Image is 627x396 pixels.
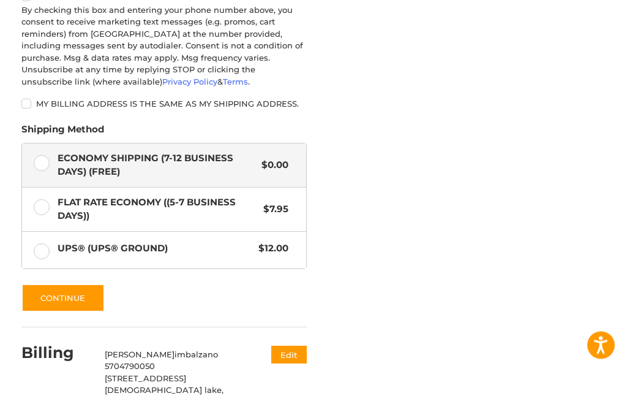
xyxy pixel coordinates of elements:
span: $12.00 [252,242,288,256]
button: Edit [271,346,307,364]
span: [STREET_ADDRESS] [105,374,186,384]
a: Privacy Policy [162,77,217,87]
legend: Shipping Method [21,123,104,143]
div: By checking this box and entering your phone number above, you consent to receive marketing text ... [21,5,307,89]
span: [PERSON_NAME] [105,350,175,360]
span: [DEMOGRAPHIC_DATA] lake, [105,386,223,395]
span: Flat Rate Economy ((5-7 Business Days)) [58,196,257,224]
span: 5704790050 [105,362,155,371]
span: Economy Shipping (7-12 Business Days) (Free) [58,152,255,180]
span: imbalzano [175,350,218,360]
button: Continue [21,284,105,313]
span: $0.00 [255,159,288,173]
label: My billing address is the same as my shipping address. [21,99,307,109]
span: UPS® (UPS® Ground) [58,242,252,256]
span: $7.95 [257,203,288,217]
a: Terms [223,77,248,87]
h2: Billing [21,344,93,363]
